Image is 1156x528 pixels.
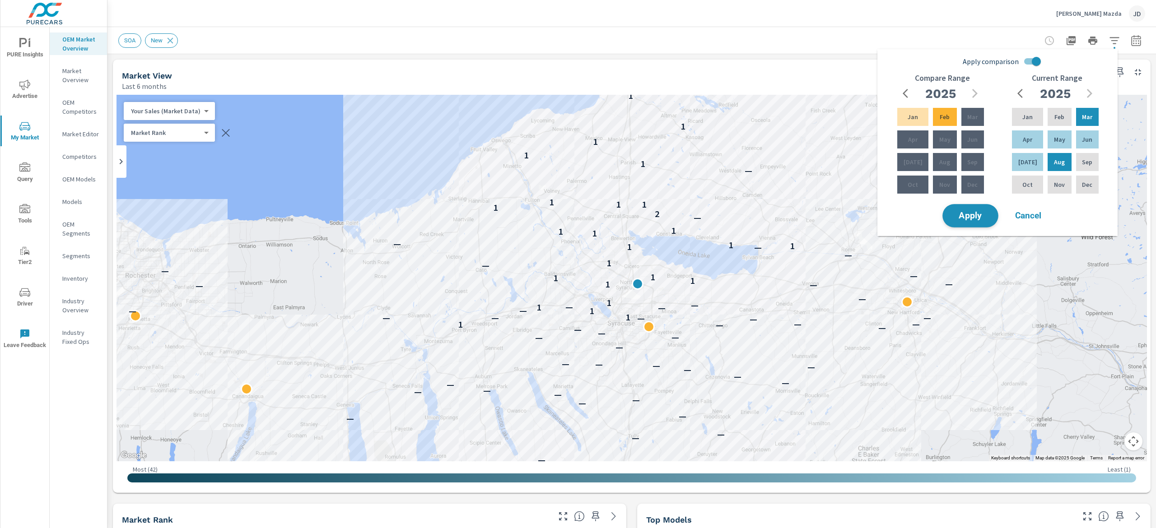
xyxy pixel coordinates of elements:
[1054,112,1064,121] p: Feb
[606,297,611,308] p: 1
[1054,157,1065,167] p: Aug
[598,328,606,338] p: —
[122,71,172,80] h5: Market View
[616,199,621,210] p: 1
[3,204,47,226] span: Tools
[50,172,107,186] div: OEM Models
[750,314,757,324] p: —
[145,37,168,44] span: New
[129,306,136,316] p: —
[694,212,701,223] p: —
[1022,112,1033,121] p: Jan
[1054,180,1065,189] p: Nov
[1082,180,1092,189] p: Dec
[62,220,100,238] p: OEM Segments
[810,279,817,290] p: —
[62,328,100,346] p: Industry Fixed Ops
[62,197,100,206] p: Models
[908,135,918,144] p: Apr
[1018,157,1037,167] p: [DATE]
[50,326,107,348] div: Industry Fixed Ops
[50,96,107,118] div: OEM Competitors
[535,332,543,343] p: —
[50,195,107,208] div: Models
[942,204,998,227] button: Apply
[554,389,562,400] p: —
[967,180,978,189] p: Dec
[122,515,173,524] h5: Market Rank
[658,302,666,313] p: —
[145,33,178,48] div: New
[606,509,621,523] a: See more details in report
[62,66,100,84] p: Market Overview
[1056,9,1122,18] p: [PERSON_NAME] Mazda
[691,300,699,310] p: —
[50,127,107,141] div: Market Editor
[3,287,47,309] span: Driver
[1098,511,1109,522] span: Find the biggest opportunities within your model lineup nationwide. [Source: Market registration ...
[939,135,951,144] p: May
[536,302,541,313] p: 1
[62,152,100,161] p: Competitors
[939,157,950,167] p: Aug
[640,158,645,169] p: 1
[904,157,923,167] p: [DATE]
[681,121,685,132] p: 1
[915,74,970,83] h6: Compare Range
[878,322,886,333] p: —
[447,379,454,390] p: —
[595,359,603,370] p: —
[1127,32,1145,50] button: Select Date Range
[1124,432,1142,450] button: Map camera controls
[414,386,422,397] p: —
[62,130,100,139] p: Market Editor
[794,319,802,329] p: —
[161,265,169,276] p: —
[967,112,978,121] p: Mar
[62,98,100,116] p: OEM Competitors
[642,199,647,210] p: 1
[50,249,107,263] div: Segments
[3,79,47,102] span: Advertise
[939,180,950,189] p: Nov
[50,218,107,240] div: OEM Segments
[62,175,100,184] p: OEM Models
[684,364,691,375] p: —
[1113,509,1127,523] span: Save this to your personalized report
[717,429,725,440] p: —
[124,129,208,137] div: Your Sales (Market Data)
[1129,5,1145,22] div: JD
[790,241,795,251] p: 1
[734,371,741,382] p: —
[908,180,918,189] p: Oct
[558,226,563,237] p: 1
[131,129,200,137] p: Market Rank
[671,332,679,343] p: —
[967,157,978,167] p: Sep
[1032,74,1082,83] h6: Current Range
[3,38,47,60] span: PURE Insights
[119,37,141,44] span: SOA
[858,293,866,304] p: —
[679,411,686,421] p: —
[50,294,107,317] div: Industry Overview
[653,360,660,371] p: —
[1082,112,1092,121] p: Mar
[574,324,582,335] p: —
[565,301,573,312] p: —
[1010,212,1046,220] span: Cancel
[637,313,645,324] p: —
[945,278,953,289] p: —
[650,272,655,283] p: 1
[119,449,149,461] img: Google
[1040,86,1071,102] h2: 2025
[1054,135,1065,144] p: May
[625,312,630,323] p: 1
[1035,455,1085,460] span: Map data ©2025 Google
[491,312,499,323] p: —
[574,511,585,522] span: Market Rank shows you how you rank, in terms of sales, to other dealerships in your market. “Mark...
[1131,65,1145,79] button: Minimize Widget
[1082,135,1092,144] p: Jun
[632,432,639,443] p: —
[482,260,489,271] p: —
